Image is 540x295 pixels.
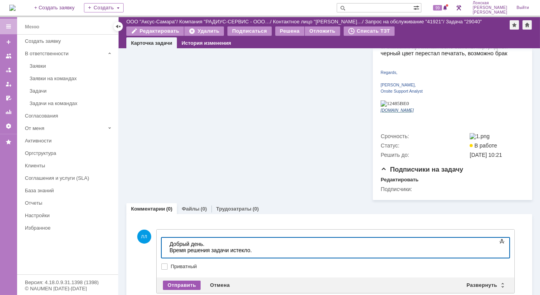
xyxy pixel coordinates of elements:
a: Заявки [26,60,117,72]
div: Сделать домашней страницей [523,20,532,30]
img: logo [9,5,16,11]
a: Мои заявки [2,78,15,90]
a: Компания "РАДИУС-СЕРВИС - ООО… [179,19,270,25]
span: В работе [470,142,497,149]
div: Задачи на командах [30,100,114,106]
div: (0) [201,206,207,212]
span: Расширенный поиск [413,4,421,11]
a: Трудозатраты [216,206,252,212]
div: Создать заявку [25,38,114,44]
a: Соглашения и услуги (SLA) [22,172,117,184]
div: Создать [84,3,124,12]
div: Отчеты [25,200,114,206]
span: Подписчики на задачу [381,166,463,173]
a: Оргструктура [22,147,117,159]
div: Добавить в избранное [510,20,519,30]
a: Заявки в моей ответственности [2,64,15,76]
div: / [126,19,179,25]
span: [DATE] 10:21 [470,152,502,158]
a: Отчеты [2,106,15,118]
div: / [179,19,273,25]
div: Активности [25,138,114,144]
div: (0) [253,206,259,212]
div: Решить до: [381,152,468,158]
div: Добрый день. [3,3,114,9]
a: Клиенты [22,160,117,172]
div: Срочность: [381,133,468,139]
div: В ответственности [25,51,105,56]
div: Скрыть меню [114,22,123,31]
div: Заявки [30,63,114,69]
a: Заявки на командах [2,50,15,62]
a: Задачи [26,85,117,97]
img: 1.png [470,133,489,139]
a: Настройки [22,209,117,221]
div: Соглашения и услуги (SLA) [25,175,114,181]
a: Активности [22,135,117,147]
a: Комментарии [131,206,165,212]
a: Контактное лицо "[PERSON_NAME]… [273,19,362,25]
a: Создать заявку [2,36,15,48]
div: Редактировать [381,177,418,183]
a: Мои согласования [2,92,15,104]
div: Избранное [25,225,105,231]
span: ЛЛ [137,230,151,244]
div: Время решения задачи истекло. [3,9,114,16]
a: Заявки на командах [26,72,117,84]
div: Оргструктура [25,150,114,156]
span: 99 [433,5,442,11]
div: Меню [25,22,39,32]
span: , [16,66,17,71]
span: Показать панель инструментов [497,237,507,246]
div: Версия: 4.18.0.9.31.1398 (1398) [25,280,110,285]
div: Статус: [381,142,468,149]
a: Запрос на обслуживание "41921" [365,19,443,25]
span: [PERSON_NAME] [473,10,507,15]
div: Задача "29040" [446,19,482,25]
div: / [365,19,446,25]
div: Задачи [30,88,114,94]
a: Создать заявку [22,35,117,47]
a: ООО "Аксус-Самара" [126,19,177,25]
a: Отчеты [22,197,117,209]
a: Перейти в интерфейс администратора [454,3,463,12]
a: Перейти на домашнюю страницу [9,5,16,11]
a: Файлы [182,206,199,212]
div: Настройки [25,212,114,218]
a: Карточка задачи [131,40,172,46]
div: © NAUMEN [DATE]-[DATE] [25,286,110,291]
span: 89519510670 [58,7,90,13]
label: Приватный [171,263,508,270]
div: Подписчики: [381,186,468,192]
div: Клиенты [25,163,114,169]
span: [PERSON_NAME] [473,5,507,10]
div: (0) [166,206,173,212]
div: От меня [25,125,105,131]
div: База знаний [25,188,114,193]
a: История изменения [182,40,231,46]
div: / [273,19,365,25]
a: Настройки [2,120,15,132]
a: Задачи на командах [26,97,117,109]
a: Согласования [22,110,117,122]
a: База знаний [22,184,117,197]
div: Заявки на командах [30,76,114,81]
div: Согласования [25,113,114,119]
span: Лонская [473,1,507,5]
